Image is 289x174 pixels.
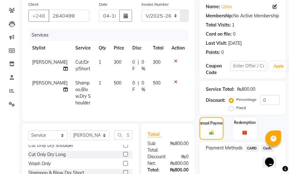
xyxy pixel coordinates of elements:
label: Fixed [236,105,246,111]
label: Manual Payment [196,120,227,126]
input: Search or Scan [114,130,132,140]
div: Points: [206,49,220,56]
span: [PERSON_NAME] [32,80,67,86]
div: 1 [232,22,234,28]
span: 1 [99,80,101,86]
label: Invoice Number [142,2,169,7]
th: Qty [95,41,110,55]
span: Total [147,131,162,137]
span: | [138,59,139,72]
div: ₨800.00 [165,140,193,154]
button: Apply [270,61,288,71]
div: ₨0 [171,154,193,160]
label: Date [99,2,107,7]
th: Action [168,41,188,55]
div: Sub Total: [143,140,165,154]
th: Service [72,41,95,55]
th: Stylist [28,41,72,55]
input: Enter Offer / Coupon Code [230,61,267,71]
th: Price [110,41,129,55]
iframe: chat widget [263,149,283,168]
div: Card on file: [206,31,232,38]
span: Shampoo,Blow,Dry Shoulder [75,80,91,106]
th: Disc [129,41,149,55]
div: 0 [233,31,235,38]
div: No Active Membership [206,13,280,19]
label: Percentage [236,97,257,102]
div: [DATE] [228,40,242,47]
div: ₨800.00 [165,167,193,173]
div: Membership: [206,13,233,19]
div: Total Visits: [206,22,231,28]
span: CARD [245,145,259,152]
div: Last Visit: [206,40,227,47]
span: 0 F [132,59,135,72]
div: Cut Only Dry Long [28,151,66,158]
span: 500 [153,80,160,86]
label: Redemption [234,120,256,125]
div: Name: [206,3,220,10]
span: Cash. [261,145,274,152]
span: 300 [153,59,160,65]
div: Coupon Code [206,63,230,76]
label: Client [28,2,38,7]
div: ₨800.00 [237,86,255,93]
div: Total: [143,167,165,173]
th: Total [149,41,168,55]
img: _gift.svg [240,129,249,136]
div: Cut Only Dry Shoulder [28,142,73,149]
span: [PERSON_NAME] [32,59,67,65]
div: Discount: [143,154,171,160]
div: Net: [143,160,165,167]
button: +248 [28,10,49,22]
span: 0 F [132,80,135,93]
input: Search by Name/Mobile/Email/Code [49,10,90,22]
div: Services [29,29,193,41]
div: Wash Only [28,160,51,167]
span: 0 % [142,80,145,93]
span: Payment Methods [206,145,243,151]
span: 300 [114,59,121,65]
div: Service Total: [206,86,234,93]
div: ₨800.00 [165,160,193,167]
span: Cut/Dry/Short [75,59,90,72]
div: 0 [221,49,224,56]
img: _cash.svg [208,130,215,135]
span: 500 [114,80,121,86]
span: 1 [99,59,101,65]
a: Usha [221,3,232,10]
div: Discount: [206,97,225,104]
span: | [138,80,139,93]
span: 0 % [142,59,145,72]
